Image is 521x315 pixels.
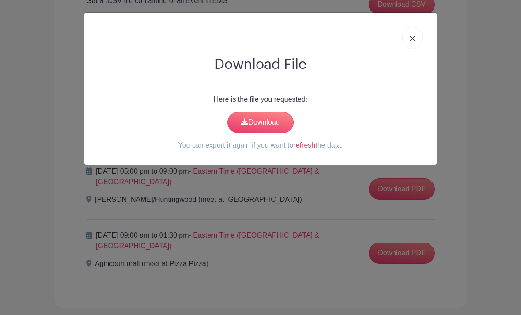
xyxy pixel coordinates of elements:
h2: Download File [91,56,430,73]
a: Download [227,112,294,133]
p: You can export it again if you want to the data. [91,140,430,151]
img: close_button-5f87c8562297e5c2d7936805f587ecaba9071eb48480494691a3f1689db116b3.svg [410,36,415,41]
p: Here is the file you requested: [91,94,430,105]
a: refresh [293,141,315,149]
